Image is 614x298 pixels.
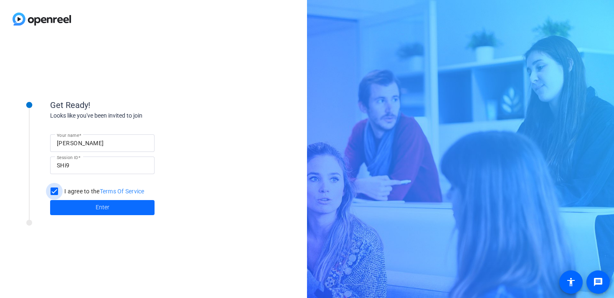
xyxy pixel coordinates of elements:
[50,99,217,111] div: Get Ready!
[50,111,217,120] div: Looks like you've been invited to join
[63,187,145,195] label: I agree to the
[50,200,155,215] button: Enter
[96,203,109,212] span: Enter
[593,277,603,287] mat-icon: message
[57,133,79,138] mat-label: Your name
[100,188,145,195] a: Terms Of Service
[57,155,78,160] mat-label: Session ID
[566,277,576,287] mat-icon: accessibility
